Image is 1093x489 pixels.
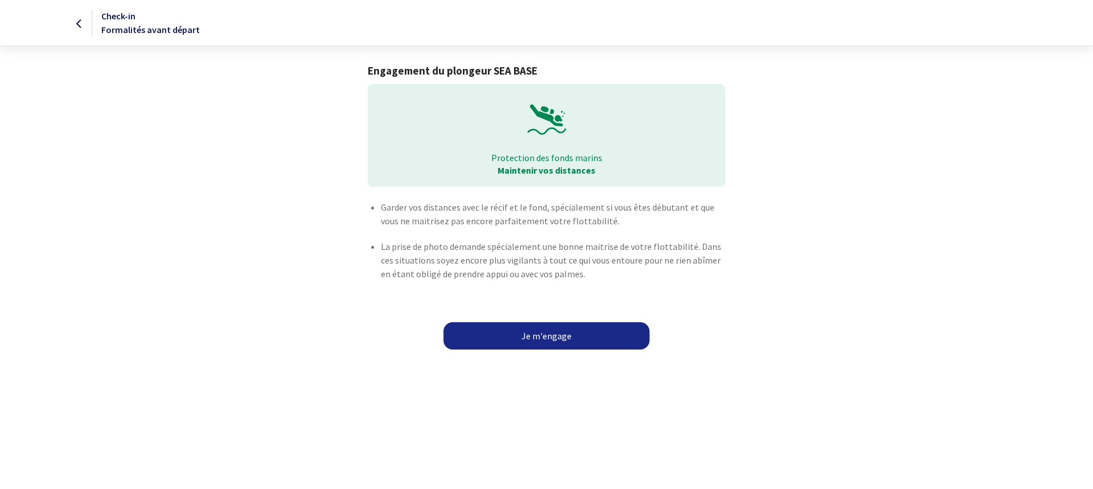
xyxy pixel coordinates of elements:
[376,151,717,164] p: Protection des fonds marins
[498,165,595,176] strong: Maintenir vos distances
[443,322,650,350] a: Je m'engage
[381,240,725,281] p: La prise de photo demande spécialement une bonne maitrise de votre flottabilité. Dans ces situati...
[101,10,200,35] span: Check-in Formalités avant départ
[381,200,725,228] p: Garder vos distances avec le récif et le fond, spécialement si vous êtes débutant et que vous ne ...
[368,64,725,77] h1: Engagement du plongeur SEA BASE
